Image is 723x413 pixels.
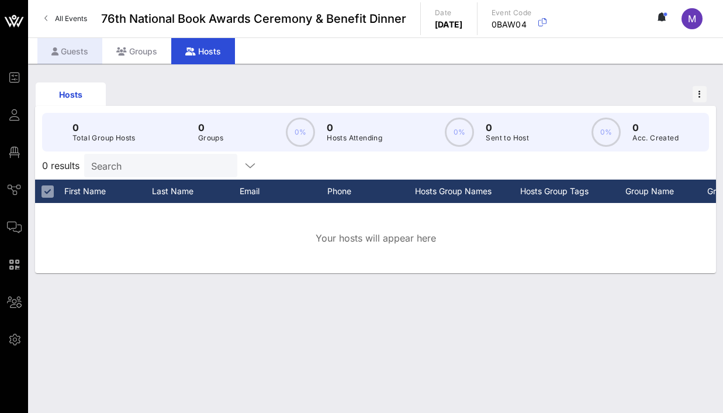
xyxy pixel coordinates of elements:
p: 0 [327,121,382,135]
p: Total Group Hosts [72,132,136,144]
span: 0 results [42,159,79,173]
p: 0 [632,121,679,135]
p: Sent to Host [486,132,529,144]
div: Email [240,180,327,203]
div: Phone [327,180,415,203]
p: Hosts Attending [327,132,382,144]
div: Group Name [625,180,707,203]
p: 0 [198,121,223,135]
p: 0 [72,121,136,135]
a: All Events [37,9,94,28]
p: Groups [198,132,223,144]
div: Hosts Group Names [415,180,520,203]
div: Last Name [152,180,240,203]
span: M [688,13,696,25]
p: 0BAW04 [492,19,532,30]
p: [DATE] [435,19,463,30]
p: Event Code [492,7,532,19]
div: Hosts Group Tags [520,180,625,203]
span: All Events [55,14,87,23]
div: M [682,8,703,29]
div: Hosts [171,38,235,64]
p: Date [435,7,463,19]
div: Guests [37,38,102,64]
span: 76th National Book Awards Ceremony & Benefit Dinner [101,10,406,27]
p: Acc. Created [632,132,679,144]
div: Your hosts will appear here [35,203,716,273]
div: Groups [102,38,171,64]
div: Hosts [36,88,106,101]
p: 0 [486,121,529,135]
div: First Name [64,180,152,203]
